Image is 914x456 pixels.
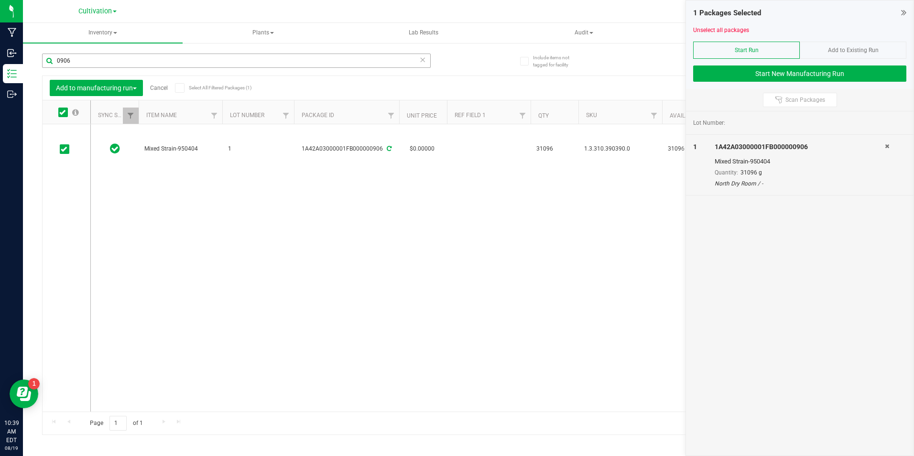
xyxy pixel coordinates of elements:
[42,54,431,68] input: Search Package ID, Item Name, SKU, Lot or Part Number...
[693,27,749,33] a: Unselect all packages
[207,108,222,124] a: Filter
[828,47,879,54] span: Add to Existing Run
[278,108,294,124] a: Filter
[584,144,656,153] span: 1.3.310.390390.0
[515,108,531,124] a: Filter
[407,112,437,119] a: Unit Price
[144,144,217,153] span: Mixed Strain-950404
[785,96,825,104] span: Scan Packages
[28,378,40,390] iframe: Resource center unread badge
[7,89,17,99] inline-svg: Outbound
[455,112,486,119] a: Ref Field 1
[98,112,135,119] a: Sync Status
[715,169,738,176] span: Quantity:
[150,85,168,91] a: Cancel
[4,445,19,452] p: 08/19
[10,380,38,408] iframe: Resource center
[538,112,549,119] a: Qty
[110,142,120,155] span: In Sync
[405,142,439,156] span: $0.00000
[735,47,759,54] span: Start Run
[82,416,151,431] span: Page of 1
[228,144,288,153] span: 1
[189,85,237,90] span: Select All Filtered Packages (1)
[646,108,662,124] a: Filter
[56,84,137,92] span: Add to manufacturing run
[78,7,112,15] span: Cultivation
[693,143,697,151] span: 1
[505,23,664,43] span: Audit
[4,419,19,445] p: 10:39 AM EDT
[72,109,79,116] span: Select all records on this page
[7,48,17,58] inline-svg: Inbound
[293,144,401,153] div: 1A42A03000001FB000000906
[715,142,885,152] div: 1A42A03000001FB000000906
[230,112,264,119] a: Lot Number
[7,69,17,78] inline-svg: Inventory
[693,119,725,127] span: Lot Number:
[668,144,704,153] span: 31096
[50,80,143,96] button: Add to manufacturing run
[740,169,762,176] span: 31096 g
[533,54,581,68] span: Include items not tagged for facility
[715,157,885,166] div: Mixed Strain-950404
[123,108,139,124] a: Filter
[664,23,824,43] a: Inventory Counts
[396,29,451,37] span: Lab Results
[536,144,573,153] span: 31096
[385,145,392,152] span: Sync from Compliance System
[109,416,127,431] input: 1
[23,23,183,43] a: Inventory
[344,23,503,43] a: Lab Results
[146,112,177,119] a: Item Name
[586,112,597,119] a: SKU
[302,112,334,119] a: Package ID
[670,112,698,119] a: Available
[693,65,906,82] button: Start New Manufacturing Run
[504,23,664,43] a: Audit
[763,93,837,107] button: Scan Packages
[715,179,885,188] div: North Dry Room / -
[7,28,17,37] inline-svg: Manufacturing
[383,108,399,124] a: Filter
[184,23,343,43] a: Plants
[420,54,426,66] span: Clear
